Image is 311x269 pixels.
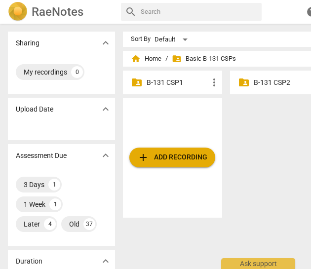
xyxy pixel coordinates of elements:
button: Show more [98,148,113,163]
div: Old [69,219,79,229]
span: Basic B-131 CSPs [172,54,236,64]
div: 4 [44,218,56,230]
div: 1 Week [24,199,45,209]
img: Logo [8,2,28,22]
span: search [125,6,137,18]
h2: RaeNotes [32,5,83,19]
div: Sort By [131,36,151,43]
span: folder_shared [131,77,143,88]
div: 0 [71,66,83,78]
span: Add recording [137,152,207,163]
p: Assessment Due [16,151,67,161]
div: My recordings [24,67,67,77]
span: folder_shared [172,54,182,64]
p: Upload Date [16,104,53,115]
span: expand_more [100,103,112,115]
span: Home [131,54,161,64]
button: Upload [129,148,215,167]
button: Show more [98,254,113,269]
span: expand_more [100,255,112,267]
div: 3 Days [24,180,44,190]
p: B-131 CSP1 [147,77,208,88]
a: LogoRaeNotes [8,2,113,22]
span: home [131,54,141,64]
span: folder_shared [238,77,250,88]
span: more_vert [208,77,220,88]
span: expand_more [100,37,112,49]
div: Later [24,219,40,229]
div: Ask support [221,258,295,269]
input: Search [141,4,258,20]
button: Show more [98,102,113,116]
span: / [165,55,168,63]
span: expand_more [100,150,112,161]
span: add [137,152,149,163]
div: 1 [48,179,60,191]
div: 37 [83,218,95,230]
div: Default [155,32,191,47]
div: 1 [49,198,61,210]
button: Show more [98,36,113,50]
p: Duration [16,256,42,267]
p: Sharing [16,38,39,48]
